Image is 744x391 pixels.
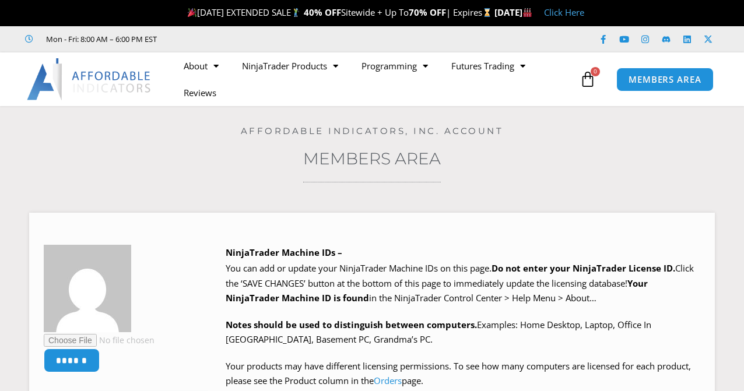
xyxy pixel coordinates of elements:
[188,8,196,17] img: 🎉
[616,68,714,91] a: MEMBERS AREA
[350,52,440,79] a: Programming
[492,262,675,274] b: Do not enter your NinjaTrader License ID.
[172,52,577,106] nav: Menu
[591,67,600,76] span: 0
[226,319,651,346] span: Examples: Home Desktop, Laptop, Office In [GEOGRAPHIC_DATA], Basement PC, Grandma’s PC.
[27,58,152,100] img: LogoAI | Affordable Indicators – NinjaTrader
[43,32,157,46] span: Mon - Fri: 8:00 AM – 6:00 PM EST
[173,33,348,45] iframe: Customer reviews powered by Trustpilot
[494,6,532,18] strong: [DATE]
[629,75,701,84] span: MEMBERS AREA
[440,52,537,79] a: Futures Trading
[230,52,350,79] a: NinjaTrader Products
[172,52,230,79] a: About
[544,6,584,18] a: Click Here
[226,360,691,387] span: Your products may have different licensing permissions. To see how many computers are licensed fo...
[304,6,341,18] strong: 40% OFF
[483,8,492,17] img: ⌛
[374,375,402,386] a: Orders
[523,8,532,17] img: 🏭
[226,262,694,304] span: Click the ‘SAVE CHANGES’ button at the bottom of this page to immediately update the licensing da...
[44,245,131,332] img: 3cd12f5d3e3dedecf14a42b1e3f582e95214e321670baea3fae5f55e450723fa
[226,246,342,258] b: NinjaTrader Machine IDs –
[562,62,613,96] a: 0
[409,6,446,18] strong: 70% OFF
[226,262,492,274] span: You can add or update your NinjaTrader Machine IDs on this page.
[172,79,228,106] a: Reviews
[303,149,441,168] a: Members Area
[241,125,504,136] a: Affordable Indicators, Inc. Account
[226,319,477,330] strong: Notes should be used to distinguish between computers.
[292,8,300,17] img: 🏌️‍♂️
[185,6,494,18] span: [DATE] EXTENDED SALE Sitewide + Up To | Expires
